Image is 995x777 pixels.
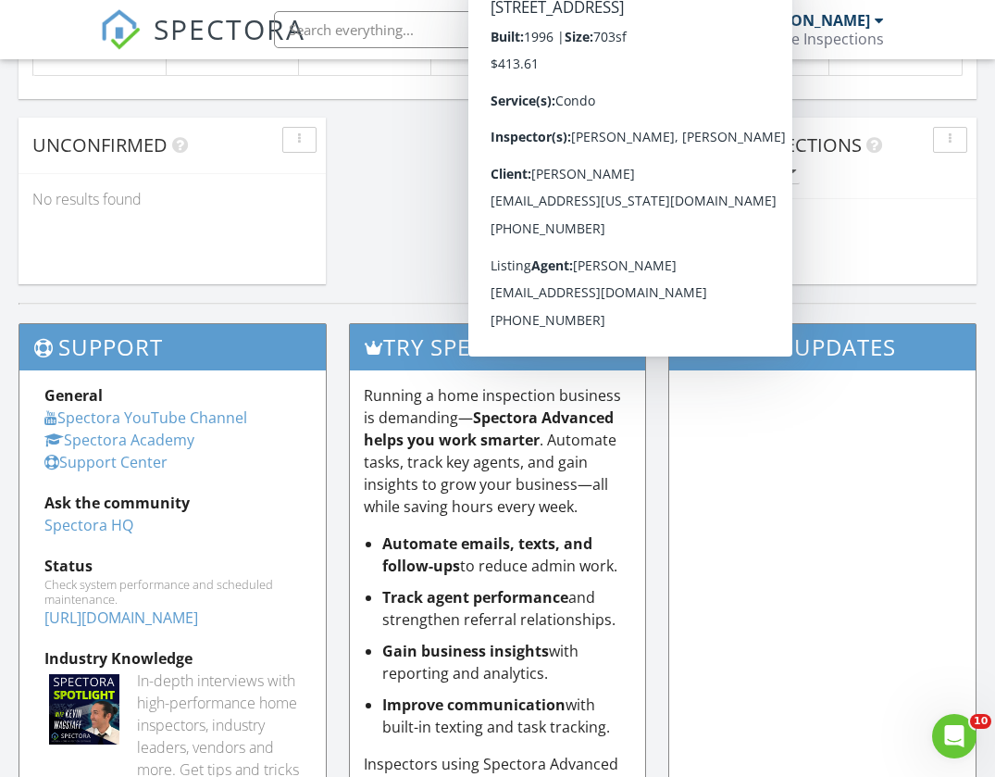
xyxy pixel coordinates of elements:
span: Draft Inspections [683,132,862,157]
div: No results found [669,199,976,249]
span: SPECTORA [154,9,305,48]
p: Running a home inspection business is demanding— . Automate tasks, track key agents, and gain ins... [364,384,631,518]
iframe: Intercom live chat [932,714,976,758]
li: with built-in texting and task tracking. [382,694,631,738]
span: 10 [970,714,991,729]
div: Check system performance and scheduled maintenance. [44,577,301,607]
strong: Gain business insights [382,641,549,661]
strong: Spectora Advanced helps you work smarter [364,407,614,450]
strong: Track agent performance [382,587,568,608]
div: [PERSON_NAME] [750,11,870,30]
a: Spectora YouTube Channel [44,407,247,428]
a: [URL][DOMAIN_NAME] [44,608,198,628]
li: to reduce admin work. [382,533,631,577]
input: Search everything... [274,11,644,48]
strong: Improve communication [382,695,566,715]
li: and strengthen referral relationships. [382,586,631,631]
a: Support Center [44,452,168,472]
h3: Support [19,324,326,370]
div: All schedulers [687,166,796,179]
span: Unconfirmed [32,132,168,157]
div: Status [44,555,301,577]
button: All schedulers [683,160,800,185]
h3: Latest Updates [669,324,976,370]
h3: Try spectora advanced [DATE] [350,324,645,370]
div: Ask the community [44,492,301,514]
strong: Automate emails, texts, and follow-ups [382,533,592,576]
a: Spectora Academy [44,430,194,450]
img: Spectoraspolightmain [49,674,119,745]
div: Industry Knowledge [44,647,301,670]
div: O'ahu Home Inspections [712,30,884,48]
a: Spectora HQ [44,515,133,535]
div: No results found [19,174,326,224]
a: SPECTORA [100,25,305,64]
img: The Best Home Inspection Software - Spectora [100,9,141,50]
strong: General [44,385,103,406]
li: with reporting and analytics. [382,640,631,684]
